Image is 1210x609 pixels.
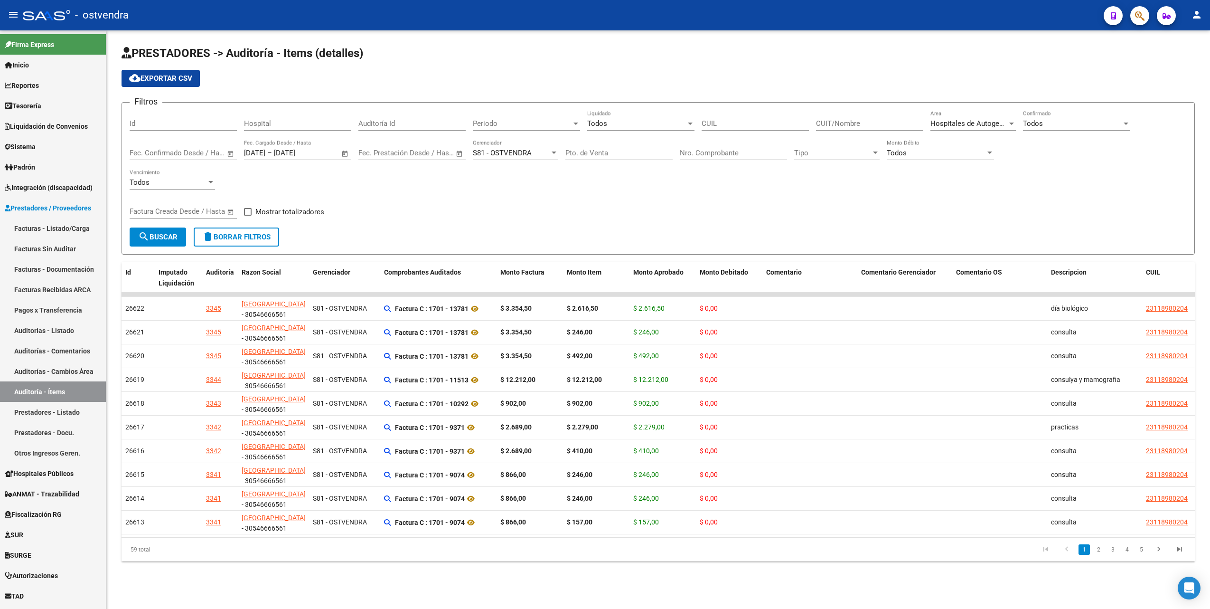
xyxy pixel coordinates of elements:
span: Comprobantes Auditados [384,268,461,276]
span: 26616 [125,447,144,455]
strong: Factura C : 1701 - 11513 [395,376,469,384]
strong: $ 492,00 [567,352,592,360]
span: $ 0,00 [700,352,718,360]
a: go to first page [1037,544,1055,555]
span: Exportar CSV [129,74,192,83]
strong: Factura C : 1701 - 9074 [395,495,465,503]
strong: $ 3.354,50 [500,304,532,312]
datatable-header-cell: CUIL [1142,262,1194,294]
mat-icon: menu [8,9,19,20]
span: Hospitales de Autogestión [930,119,1015,128]
strong: $ 866,00 [500,471,526,478]
span: Sistema [5,142,36,152]
span: Monto Aprobado [633,268,684,276]
button: Open calendar [225,207,236,218]
div: - 30546666561 [242,418,305,439]
button: Exportar CSV [122,70,200,87]
span: 23118980204 [1146,304,1188,312]
strong: Factura C : 1701 - 10292 [395,400,469,408]
li: page 3 [1106,542,1120,558]
span: $ 2.279,00 [633,423,665,431]
button: Buscar [130,228,186,247]
strong: $ 410,00 [567,447,592,455]
span: [GEOGRAPHIC_DATA] [242,300,306,308]
input: Fecha inicio [130,149,168,157]
span: consulta [1051,495,1077,502]
a: 5 [1135,544,1147,555]
strong: $ 246,00 [567,495,592,502]
button: Borrar Filtros [194,228,279,247]
span: S81 - OSTVENDRA [313,518,367,526]
div: 3342 [206,422,221,433]
span: S81 - OSTVENDRA [313,495,367,502]
span: [GEOGRAPHIC_DATA] [242,443,306,450]
span: Hospitales Públicos [5,468,74,479]
div: - 30546666561 [242,346,305,368]
span: Gerenciador [313,268,350,276]
div: - 30546666561 [242,441,305,463]
span: 23118980204 [1146,376,1188,383]
span: - ostvendra [75,5,129,26]
span: Todos [130,178,150,187]
span: S81 - OSTVENDRA [313,352,367,360]
datatable-header-cell: Auditoría [202,262,238,294]
span: – [267,149,272,157]
span: consulta [1051,471,1077,478]
datatable-header-cell: Monto Debitado [696,262,762,294]
datatable-header-cell: Comentario Gerenciador [857,262,952,294]
div: - 30546666561 [242,370,305,392]
a: 1 [1079,544,1090,555]
strong: $ 12.212,00 [567,376,602,383]
span: $ 0,00 [700,495,718,502]
span: Inicio [5,60,29,70]
button: Open calendar [225,148,236,159]
span: 23118980204 [1146,471,1188,478]
span: consulta [1051,328,1077,336]
span: [GEOGRAPHIC_DATA] [242,419,306,427]
button: Open calendar [454,148,465,159]
span: Todos [587,119,607,128]
strong: $ 2.689,00 [500,447,532,455]
span: S81 - OSTVENDRA [313,400,367,407]
span: Id [125,268,131,276]
div: 59 total [122,538,334,561]
span: consulta [1051,400,1077,407]
span: practicas [1051,423,1079,431]
strong: $ 902,00 [500,400,526,407]
mat-icon: search [138,231,150,242]
span: S81 - OSTVENDRA [473,149,532,157]
span: $ 0,00 [700,423,718,431]
span: [GEOGRAPHIC_DATA] [242,324,306,332]
span: [GEOGRAPHIC_DATA] [242,371,306,379]
span: Descripcion [1051,268,1087,276]
span: 26619 [125,376,144,383]
span: Auditoría [206,268,234,276]
span: SURGE [5,550,31,561]
span: Fiscalización RG [5,509,62,520]
strong: $ 2.616,50 [567,304,598,312]
datatable-header-cell: Gerenciador [309,262,380,294]
span: Buscar [138,233,178,241]
span: 26620 [125,352,144,360]
span: Comentario OS [956,268,1002,276]
span: S81 - OSTVENDRA [313,423,367,431]
span: Monto Debitado [700,268,748,276]
div: 3344 [206,374,221,385]
button: Open calendar [340,148,351,159]
input: Fecha fin [177,149,223,157]
strong: $ 902,00 [567,400,592,407]
span: 26622 [125,304,144,312]
span: $ 246,00 [633,471,659,478]
mat-icon: person [1191,9,1202,20]
span: $ 12.212,00 [633,376,668,383]
datatable-header-cell: Id [122,262,155,294]
strong: Factura C : 1701 - 9074 [395,519,465,526]
span: ANMAT - Trazabilidad [5,489,79,499]
span: 23118980204 [1146,447,1188,455]
div: - 30546666561 [242,299,305,321]
span: 26618 [125,400,144,407]
span: Reportes [5,80,39,91]
datatable-header-cell: Comentario [762,262,857,294]
input: Fecha fin [274,149,320,157]
span: Imputado Liquidación [159,268,194,287]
